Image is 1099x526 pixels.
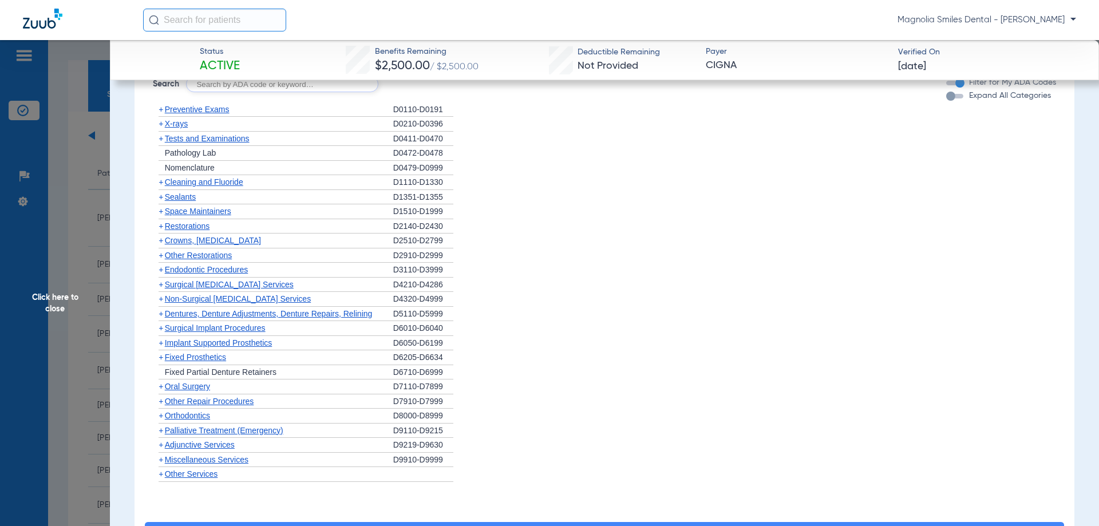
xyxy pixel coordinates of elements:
[165,163,215,172] span: Nomenclature
[165,455,248,464] span: Miscellaneous Services
[165,251,232,260] span: Other Restorations
[165,309,373,318] span: Dentures, Denture Adjustments, Denture Repairs, Relining
[165,280,294,289] span: Surgical [MEDICAL_DATA] Services
[1042,471,1099,526] iframe: Chat Widget
[165,323,266,333] span: Surgical Implant Procedures
[393,204,453,219] div: D1510-D1999
[393,365,453,380] div: D6710-D6999
[393,102,453,117] div: D0110-D0191
[23,9,62,29] img: Zuub Logo
[159,207,163,216] span: +
[375,60,430,72] span: $2,500.00
[165,367,276,377] span: Fixed Partial Denture Retainers
[969,92,1051,100] span: Expand All Categories
[165,411,210,420] span: Orthodontics
[165,469,218,478] span: Other Services
[393,219,453,234] div: D2140-D2430
[143,9,286,31] input: Search for patients
[149,15,159,25] img: Search Icon
[165,353,226,362] span: Fixed Prosthetics
[153,78,179,90] span: Search
[165,338,272,347] span: Implant Supported Prosthetics
[159,397,163,406] span: +
[159,192,163,201] span: +
[393,278,453,292] div: D4210-D4286
[159,236,163,245] span: +
[159,222,163,231] span: +
[159,426,163,435] span: +
[159,119,163,128] span: +
[159,382,163,391] span: +
[159,280,163,289] span: +
[393,248,453,263] div: D2910-D2999
[578,46,660,58] span: Deductible Remaining
[393,336,453,351] div: D6050-D6199
[165,192,196,201] span: Sealants
[165,105,230,114] span: Preventive Exams
[165,382,210,391] span: Oral Surgery
[159,411,163,420] span: +
[393,350,453,365] div: D6205-D6634
[393,321,453,336] div: D6010-D6040
[165,177,243,187] span: Cleaning and Fluoride
[898,46,1081,58] span: Verified On
[165,236,261,245] span: Crowns, [MEDICAL_DATA]
[967,77,1056,89] label: Filter for My ADA Codes
[375,46,479,58] span: Benefits Remaining
[578,61,638,71] span: Not Provided
[165,294,311,303] span: Non-Surgical [MEDICAL_DATA] Services
[898,60,926,74] span: [DATE]
[186,76,378,92] input: Search by ADA code or keyword…
[393,161,453,176] div: D0479-D0999
[393,175,453,190] div: D1110-D1330
[393,132,453,147] div: D0411-D0470
[165,397,254,406] span: Other Repair Procedures
[159,440,163,449] span: +
[393,453,453,468] div: D9910-D9999
[159,251,163,260] span: +
[159,353,163,362] span: +
[393,379,453,394] div: D7110-D7899
[159,134,163,143] span: +
[393,307,453,322] div: D5110-D5999
[393,438,453,453] div: D9219-D9630
[165,207,231,216] span: Space Maintainers
[393,190,453,205] div: D1351-D1355
[200,58,240,74] span: Active
[393,292,453,307] div: D4320-D4999
[165,426,283,435] span: Palliative Treatment (Emergency)
[165,148,216,157] span: Pathology Lab
[159,294,163,303] span: +
[393,263,453,278] div: D3110-D3999
[430,62,479,72] span: / $2,500.00
[165,440,235,449] span: Adjunctive Services
[393,146,453,161] div: D0472-D0478
[159,105,163,114] span: +
[393,394,453,409] div: D7910-D7999
[165,265,248,274] span: Endodontic Procedures
[165,119,188,128] span: X-rays
[393,117,453,132] div: D0210-D0396
[393,234,453,248] div: D2510-D2799
[200,46,240,58] span: Status
[159,309,163,318] span: +
[393,409,453,424] div: D8000-D8999
[898,14,1076,26] span: Magnolia Smiles Dental - [PERSON_NAME]
[159,469,163,478] span: +
[706,58,888,73] span: CIGNA
[165,134,250,143] span: Tests and Examinations
[165,222,210,231] span: Restorations
[159,323,163,333] span: +
[159,265,163,274] span: +
[159,455,163,464] span: +
[159,338,163,347] span: +
[706,46,888,58] span: Payer
[159,177,163,187] span: +
[393,424,453,438] div: D9110-D9215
